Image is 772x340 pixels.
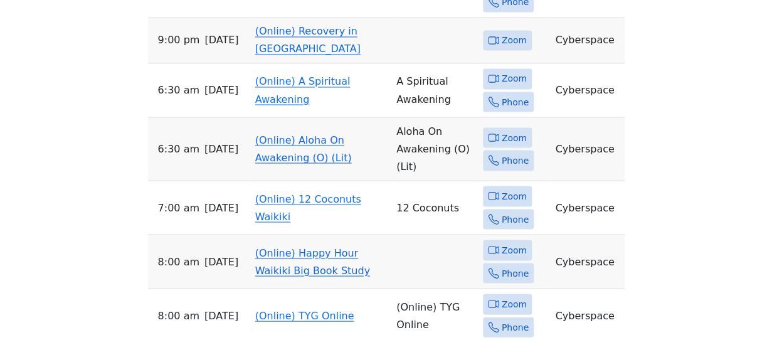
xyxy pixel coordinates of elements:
[502,188,527,204] span: Zoom
[502,152,529,168] span: Phone
[204,253,238,270] span: [DATE]
[502,296,527,312] span: Zoom
[158,307,199,324] span: 8:00 AM
[550,18,624,63] td: Cyberspace
[204,199,238,216] span: [DATE]
[255,247,370,276] a: (Online) Happy Hour Waikiki Big Book Study
[550,117,624,181] td: Cyberspace
[550,181,624,235] td: Cyberspace
[502,94,529,110] span: Phone
[502,242,527,258] span: Zoom
[255,134,352,163] a: (Online) Aloha On Awakening (O) (Lit)
[255,25,361,55] a: (Online) Recovery in [GEOGRAPHIC_DATA]
[502,130,527,146] span: Zoom
[158,253,199,270] span: 8:00 AM
[158,31,200,49] span: 9:00 PM
[502,265,529,281] span: Phone
[391,63,478,117] td: A Spiritual Awakening
[550,63,624,117] td: Cyberspace
[391,181,478,235] td: 12 Coconuts
[204,307,238,324] span: [DATE]
[255,75,351,105] a: (Online) A Spiritual Awakening
[502,71,527,87] span: Zoom
[158,82,199,99] span: 6:30 AM
[204,82,238,99] span: [DATE]
[255,309,354,321] a: (Online) TYG Online
[550,235,624,289] td: Cyberspace
[204,140,238,157] span: [DATE]
[158,140,199,157] span: 6:30 AM
[391,117,478,181] td: Aloha On Awakening (O) (Lit)
[204,31,238,49] span: [DATE]
[502,319,529,335] span: Phone
[502,33,527,48] span: Zoom
[158,199,199,216] span: 7:00 AM
[255,193,361,222] a: (Online) 12 Coconuts Waikiki
[502,211,529,227] span: Phone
